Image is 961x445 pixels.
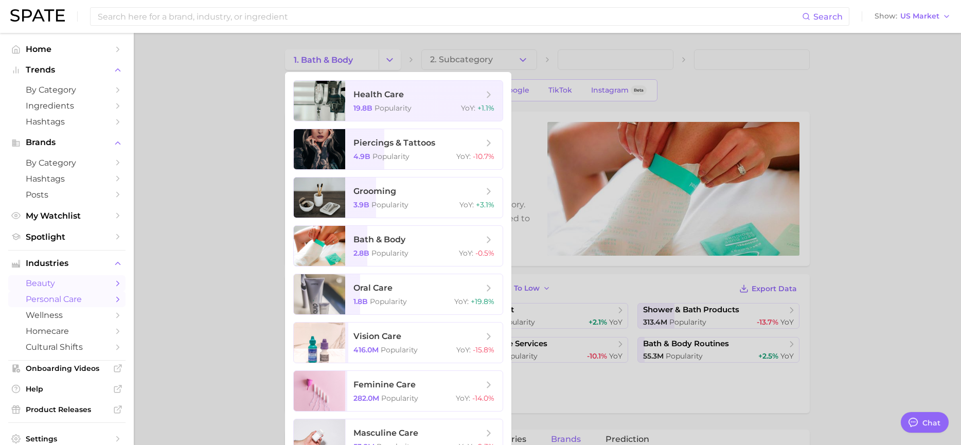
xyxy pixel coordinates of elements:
[353,297,368,306] span: 1.8b
[8,381,126,397] a: Help
[456,394,470,403] span: YoY :
[875,13,897,19] span: Show
[353,138,435,148] span: piercings & tattoos
[8,323,126,339] a: homecare
[371,200,408,209] span: Popularity
[353,345,379,354] span: 416.0m
[26,174,108,184] span: Hashtags
[8,98,126,114] a: Ingredients
[476,200,494,209] span: +3.1%
[471,297,494,306] span: +19.8%
[8,41,126,57] a: Home
[353,90,404,99] span: health care
[8,135,126,150] button: Brands
[26,44,108,54] span: Home
[8,82,126,98] a: by Category
[26,310,108,320] span: wellness
[26,434,108,443] span: Settings
[900,13,939,19] span: US Market
[872,10,953,23] button: ShowUS Market
[353,283,393,293] span: oral care
[8,339,126,355] a: cultural shifts
[26,138,108,147] span: Brands
[8,402,126,417] a: Product Releases
[26,85,108,95] span: by Category
[353,331,401,341] span: vision care
[456,152,471,161] span: YoY :
[26,259,108,268] span: Industries
[8,361,126,376] a: Onboarding Videos
[477,103,494,113] span: +1.1%
[26,101,108,111] span: Ingredients
[370,297,407,306] span: Popularity
[26,364,108,373] span: Onboarding Videos
[353,200,369,209] span: 3.9b
[26,278,108,288] span: beauty
[353,380,416,389] span: feminine care
[10,9,65,22] img: SPATE
[353,152,370,161] span: 4.9b
[26,384,108,394] span: Help
[8,114,126,130] a: Hashtags
[473,345,494,354] span: -15.8%
[473,152,494,161] span: -10.7%
[26,326,108,336] span: homecare
[8,275,126,291] a: beauty
[454,297,469,306] span: YoY :
[8,307,126,323] a: wellness
[8,208,126,224] a: My Watchlist
[26,117,108,127] span: Hashtags
[26,158,108,168] span: by Category
[8,155,126,171] a: by Category
[381,394,418,403] span: Popularity
[8,171,126,187] a: Hashtags
[353,103,372,113] span: 19.8b
[8,291,126,307] a: personal care
[371,248,408,258] span: Popularity
[26,294,108,304] span: personal care
[472,394,494,403] span: -14.0%
[475,248,494,258] span: -0.5%
[353,394,379,403] span: 282.0m
[372,152,410,161] span: Popularity
[353,235,405,244] span: bath & body
[813,12,843,22] span: Search
[456,345,471,354] span: YoY :
[26,405,108,414] span: Product Releases
[26,65,108,75] span: Trends
[375,103,412,113] span: Popularity
[26,232,108,242] span: Spotlight
[8,256,126,271] button: Industries
[353,248,369,258] span: 2.8b
[381,345,418,354] span: Popularity
[26,342,108,352] span: cultural shifts
[8,187,126,203] a: Posts
[353,428,418,438] span: masculine care
[459,200,474,209] span: YoY :
[461,103,475,113] span: YoY :
[26,190,108,200] span: Posts
[8,62,126,78] button: Trends
[97,8,802,25] input: Search here for a brand, industry, or ingredient
[26,211,108,221] span: My Watchlist
[353,186,396,196] span: grooming
[8,229,126,245] a: Spotlight
[459,248,473,258] span: YoY :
